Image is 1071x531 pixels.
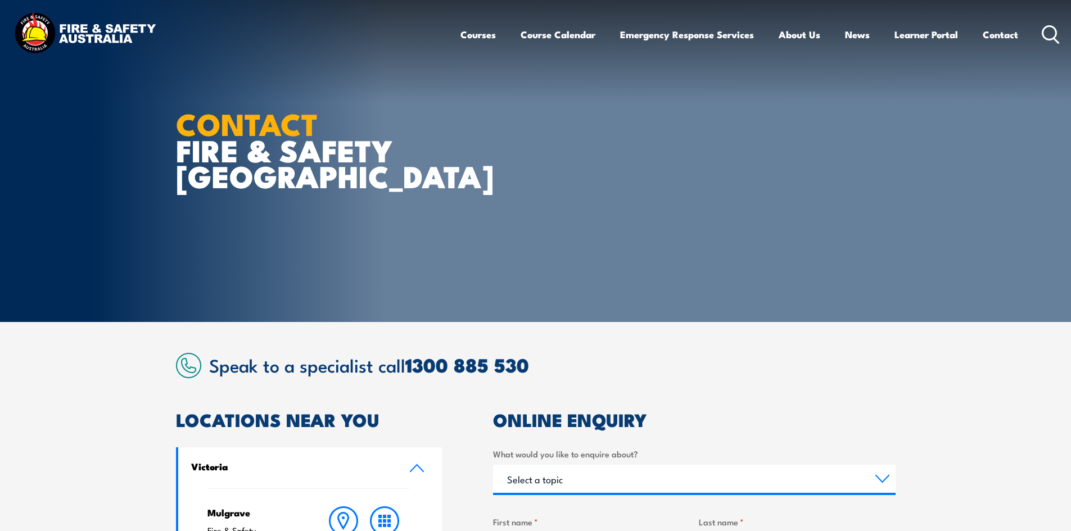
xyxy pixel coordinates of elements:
[209,355,896,375] h2: Speak to a specialist call
[176,411,442,427] h2: LOCATIONS NEAR YOU
[845,20,870,49] a: News
[699,515,896,528] label: Last name
[178,447,442,488] a: Victoria
[207,506,301,519] h4: Mulgrave
[493,515,690,528] label: First name
[460,20,496,49] a: Courses
[176,110,454,189] h1: FIRE & SAFETY [GEOGRAPHIC_DATA]
[521,20,595,49] a: Course Calendar
[779,20,820,49] a: About Us
[620,20,754,49] a: Emergency Response Services
[894,20,958,49] a: Learner Portal
[493,447,896,460] label: What would you like to enquire about?
[176,99,318,146] strong: CONTACT
[983,20,1018,49] a: Contact
[493,411,896,427] h2: ONLINE ENQUIRY
[405,350,529,379] a: 1300 885 530
[191,460,392,473] h4: Victoria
